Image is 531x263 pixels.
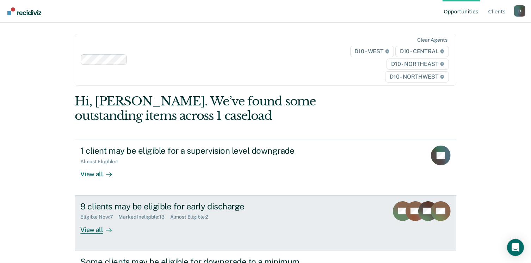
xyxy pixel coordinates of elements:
img: Recidiviz [7,7,41,15]
div: Open Intercom Messenger [507,239,524,256]
button: Profile dropdown button [514,5,525,17]
span: D10 - CENTRAL [395,46,449,57]
span: D10 - NORTHEAST [387,59,449,70]
div: 9 clients may be eligible for early discharge [80,201,328,212]
div: Eligible Now : 7 [80,214,118,220]
a: 1 client may be eligible for a supervision level downgradeAlmost Eligible:1View all [75,140,456,195]
a: 9 clients may be eligible for early dischargeEligible Now:7Marked Ineligible:13Almost Eligible:2V... [75,196,456,251]
span: D10 - WEST [350,46,394,57]
div: Clear agents [417,37,447,43]
div: Hi, [PERSON_NAME]. We’ve found some outstanding items across 1 caseload [75,94,380,123]
div: 1 client may be eligible for a supervision level downgrade [80,146,328,156]
div: Almost Eligible : 2 [170,214,214,220]
div: Marked Ineligible : 13 [118,214,170,220]
div: H [514,5,525,17]
span: D10 - NORTHWEST [385,71,449,82]
div: View all [80,165,120,178]
div: Almost Eligible : 1 [80,159,124,165]
div: View all [80,220,120,234]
